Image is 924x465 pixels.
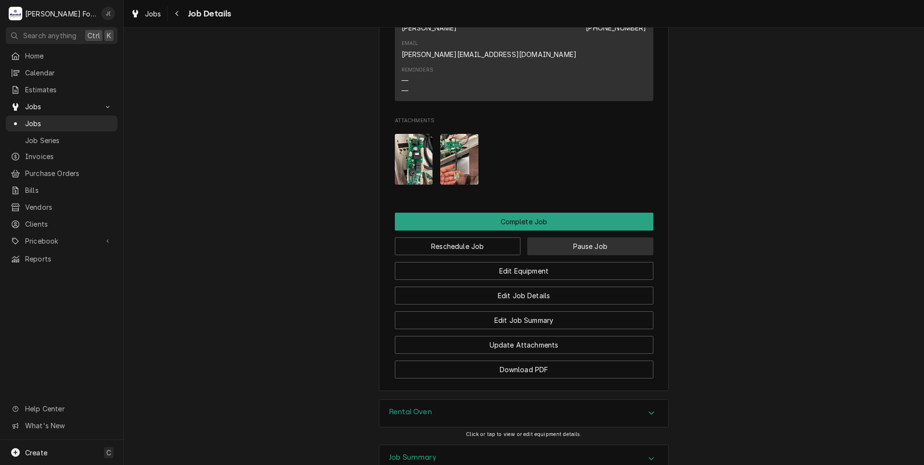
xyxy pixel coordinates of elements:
div: Client Contact List [395,9,653,105]
button: Complete Job [395,213,653,231]
div: Button Group Row [395,280,653,305]
span: What's New [25,421,112,431]
a: Jobs [127,6,165,22]
span: Estimates [25,85,113,95]
span: Create [25,449,47,457]
span: Pricebook [25,236,98,246]
button: Download PDF [395,361,653,378]
a: Job Series [6,132,117,148]
button: Navigate back [170,6,185,21]
div: Button Group Row [395,354,653,378]
span: Ctrl [87,30,100,41]
div: Button Group Row [395,305,653,329]
div: [PERSON_NAME] [402,23,457,33]
span: Attachments [395,117,653,125]
div: Jeff Debigare (109)'s Avatar [101,7,115,20]
span: Bills [25,185,113,195]
a: Go to Help Center [6,401,117,417]
span: Calendar [25,68,113,78]
div: Marshall Food Equipment Service's Avatar [9,7,22,20]
a: Clients [6,216,117,232]
button: Edit Job Details [395,287,653,305]
img: oTqz8FhVT1CZ0fFE84Wx [395,134,433,185]
div: Accordion Header [379,400,668,427]
button: Edit Job Summary [395,311,653,329]
h3: Rental Oven [389,407,432,417]
span: K [107,30,111,41]
h3: Job Summary [389,453,436,462]
a: Go to Pricebook [6,233,117,249]
a: Calendar [6,65,117,81]
button: Edit Equipment [395,262,653,280]
span: Attachments [395,127,653,193]
span: Jobs [25,102,98,112]
span: Purchase Orders [25,168,113,178]
a: Invoices [6,148,117,164]
div: Reminders [402,66,433,96]
img: 3VprHKS9Tyyw21dLOCMg [440,134,478,185]
button: Update Attachments [395,336,653,354]
span: Home [25,51,113,61]
div: Email [402,40,577,59]
div: — [402,86,408,96]
div: Email [402,40,419,47]
span: Jobs [145,9,161,19]
a: Estimates [6,82,117,98]
span: Invoices [25,151,113,161]
div: Rental Oven [379,399,669,427]
span: Job Series [25,135,113,145]
button: Search anythingCtrlK [6,27,117,44]
a: Bills [6,182,117,198]
div: Attachments [395,117,653,192]
a: Jobs [6,116,117,131]
div: Reminders [402,66,433,74]
div: [PERSON_NAME] Food Equipment Service [25,9,96,19]
div: M [9,7,22,20]
button: Accordion Details Expand Trigger [379,400,668,427]
div: Button Group Row [395,213,653,231]
span: C [106,448,111,458]
a: Purchase Orders [6,165,117,181]
button: Pause Job [527,237,653,255]
div: Button Group Row [395,255,653,280]
span: Vendors [25,202,113,212]
span: Help Center [25,404,112,414]
div: Button Group [395,213,653,378]
a: Home [6,48,117,64]
span: Jobs [25,118,113,129]
span: Clients [25,219,113,229]
span: Reports [25,254,113,264]
a: [PERSON_NAME][EMAIL_ADDRESS][DOMAIN_NAME] [402,50,577,58]
a: Vendors [6,199,117,215]
button: Reschedule Job [395,237,521,255]
a: Go to Jobs [6,99,117,115]
div: — [402,75,408,86]
span: Search anything [23,30,76,41]
div: Contact [395,9,653,101]
span: Click or tap to view or edit equipment details. [466,431,582,437]
a: [PHONE_NUMBER] [586,24,646,32]
a: Go to What's New [6,418,117,434]
a: Reports [6,251,117,267]
div: Button Group Row [395,231,653,255]
div: Button Group Row [395,329,653,354]
span: Job Details [185,7,231,20]
div: J( [101,7,115,20]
